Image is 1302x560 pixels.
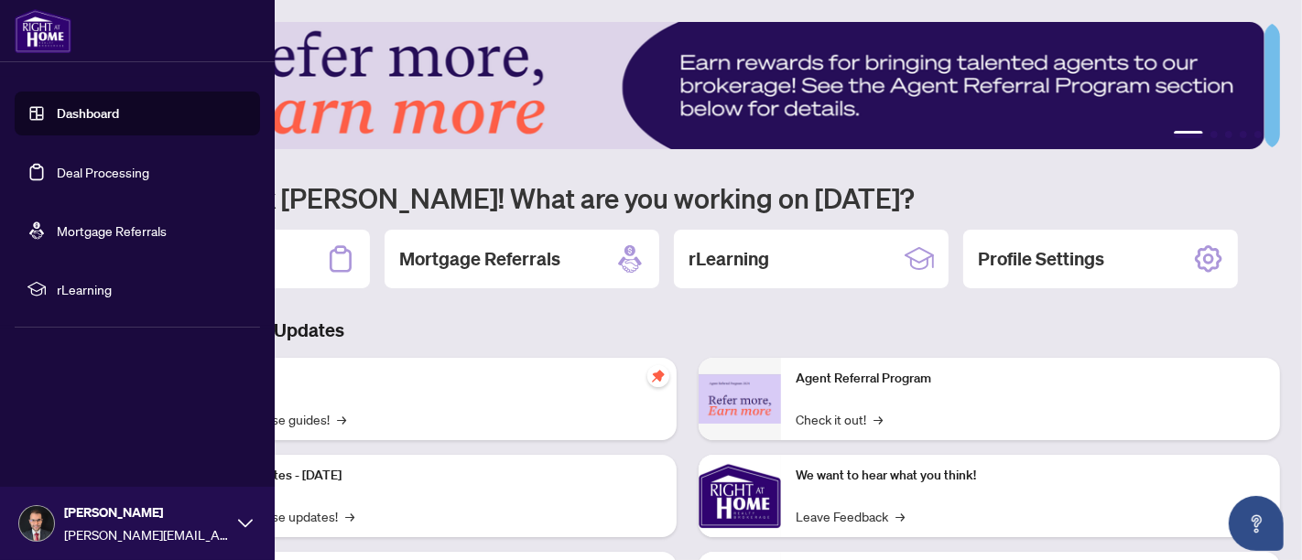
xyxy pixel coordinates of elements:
[873,409,883,429] span: →
[95,318,1280,343] h3: Brokerage & Industry Updates
[15,9,71,53] img: logo
[689,246,769,272] h2: rLearning
[95,180,1280,215] h1: Welcome back [PERSON_NAME]! What are you working on [DATE]?
[399,246,560,272] h2: Mortgage Referrals
[192,466,662,486] p: Platform Updates - [DATE]
[978,246,1104,272] h2: Profile Settings
[1210,131,1218,138] button: 2
[796,466,1265,486] p: We want to hear what you think!
[64,502,229,522] span: [PERSON_NAME]
[192,369,662,389] p: Self-Help
[57,222,167,239] a: Mortgage Referrals
[796,369,1265,389] p: Agent Referral Program
[345,506,354,526] span: →
[1240,131,1247,138] button: 4
[699,374,781,425] img: Agent Referral Program
[337,409,346,429] span: →
[1225,131,1232,138] button: 3
[64,524,229,544] span: [PERSON_NAME][EMAIL_ADDRESS][DOMAIN_NAME]
[95,22,1264,149] img: Slide 0
[57,279,247,299] span: rLearning
[796,506,905,526] a: Leave Feedback→
[796,409,883,429] a: Check it out!→
[1254,131,1262,138] button: 5
[647,365,669,387] span: pushpin
[19,506,54,541] img: Profile Icon
[699,455,781,537] img: We want to hear what you think!
[57,164,149,180] a: Deal Processing
[1229,496,1284,551] button: Open asap
[57,105,119,122] a: Dashboard
[1174,131,1203,138] button: 1
[895,506,905,526] span: →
